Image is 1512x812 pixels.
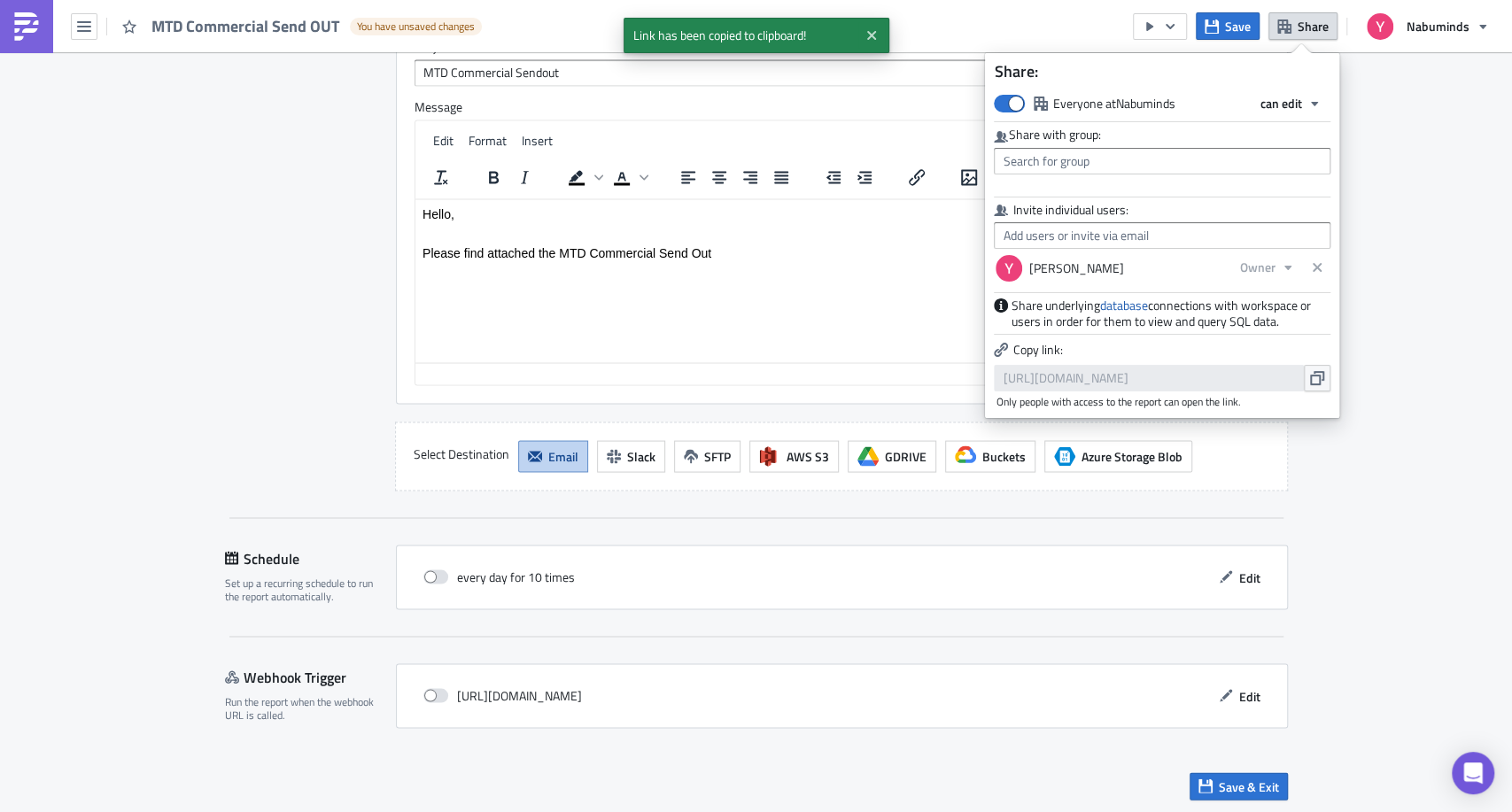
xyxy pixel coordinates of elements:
[225,545,396,571] div: Schedule
[357,19,475,34] span: You have unsaved changes
[1020,253,1210,283] div: [PERSON_NAME]
[518,440,588,472] button: Email
[985,62,1339,81] h4: Share:
[1011,298,1330,329] span: Share underlying connections with workspace or users in order for them to view and query SQL data.
[426,165,456,189] button: Clear formatting
[1210,682,1269,709] button: Edit
[1230,253,1304,281] button: Owner
[749,440,839,472] button: AWS S3
[1054,445,1075,467] span: Azure Storage Blob
[1239,258,1275,276] span: Owner
[225,576,384,603] div: Set up a recurring schedule to run the report automatically.
[1268,12,1338,40] button: Share
[982,446,1026,465] span: Buckets
[627,446,655,465] span: Slack
[151,16,341,36] span: MTD Commercial Send OUT
[994,202,1330,218] label: Invite individual users:
[1239,568,1260,586] span: Edit
[423,563,575,590] div: every day for 10 times
[423,682,582,708] div: [URL][DOMAIN_NAME]
[1365,12,1395,42] img: Avatar
[1239,686,1260,705] span: Edit
[787,446,829,465] span: AWS S3
[509,165,539,189] button: Italic
[885,446,927,465] span: GDRIVE
[1452,752,1494,794] div: Open Intercom Messenger
[1251,89,1330,117] button: can edit
[704,165,734,189] button: Align center
[766,165,796,189] button: Justify
[522,131,553,150] span: Insert
[1082,446,1182,465] span: Azure Storage Blob
[225,694,384,722] div: Run the report when the webhook URL is called.
[1298,17,1329,35] span: Share
[994,339,1330,360] p: Copy link:
[994,127,1330,143] div: Share with group:
[1219,777,1279,795] span: Save & Exit
[548,446,578,465] span: Email
[1407,17,1469,35] span: Nabuminds
[12,12,41,41] img: PushMetrics
[1356,7,1499,46] button: Nabuminds
[945,440,1035,472] button: Buckets
[994,94,1175,112] label: Everyone at Nabuminds
[1099,296,1147,314] a: database
[597,440,665,472] button: Slack
[415,99,1269,115] label: Message
[994,222,1330,249] input: Add users or invite via em ail
[994,253,1024,283] img: Avatar
[1225,17,1251,35] span: Save
[415,39,1269,55] label: Subject
[624,18,858,53] span: Link has been copied to clipboard!
[858,22,885,49] button: Close
[848,440,936,472] button: GDRIVE
[674,440,740,472] button: SFTP
[818,165,849,189] button: Decrease indent
[415,199,1268,362] iframe: Rich Text Area
[673,165,703,189] button: Align left
[469,131,507,150] span: Format
[607,165,651,189] div: Text color
[562,165,606,189] div: Background color
[1190,772,1288,800] button: Save & Exit
[1210,563,1269,591] button: Edit
[414,440,509,467] label: Select Destination
[994,148,1330,174] input: Search for group
[849,165,880,189] button: Increase indent
[478,165,508,189] button: Bold
[704,446,731,465] span: SFTP
[1044,440,1192,472] button: Azure Storage BlobAzure Storage Blob
[902,165,932,189] button: Insert/edit link
[1260,94,1301,112] span: can edit
[1196,12,1260,40] button: Save
[433,131,454,150] span: Edit
[225,663,396,690] div: Webhook Trigger
[735,165,765,189] button: Align right
[954,165,984,189] button: Insert/edit image
[996,395,1330,408] span: Only people with access to the report can open the link.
